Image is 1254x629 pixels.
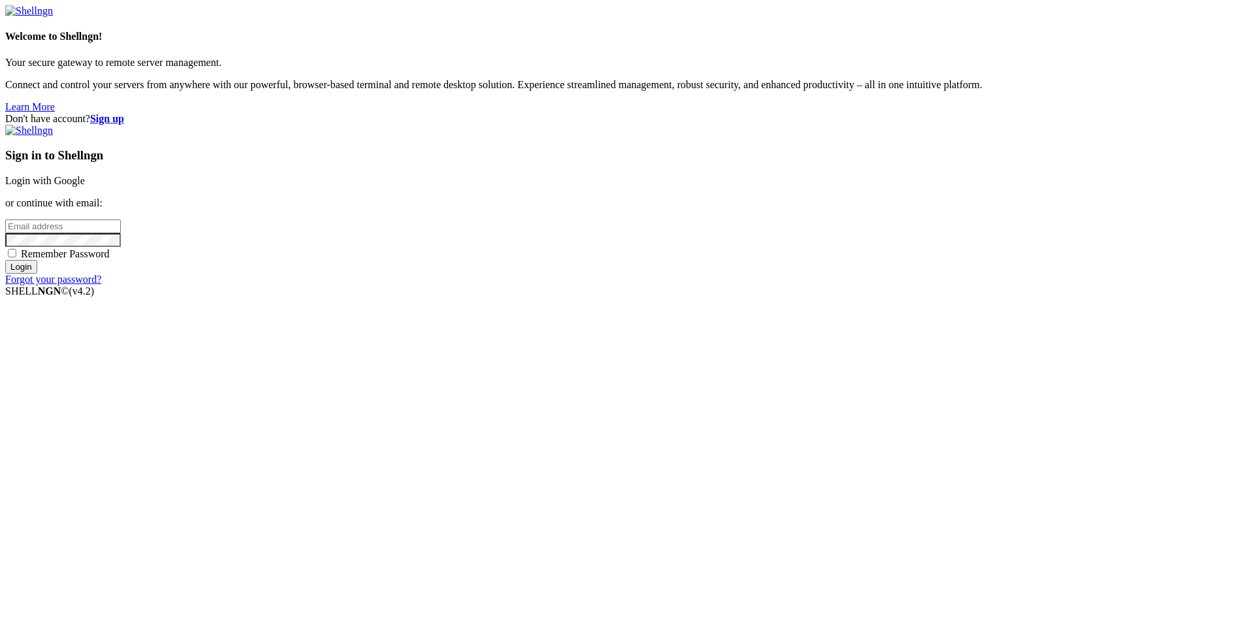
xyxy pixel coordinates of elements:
span: 4.2.0 [69,285,95,297]
h4: Welcome to Shellngn! [5,31,1249,42]
span: SHELL © [5,285,94,297]
img: Shellngn [5,125,53,137]
b: NGN [38,285,61,297]
span: Remember Password [21,248,110,259]
a: Sign up [90,113,124,124]
p: or continue with email: [5,197,1249,209]
input: Email address [5,219,121,233]
a: Forgot your password? [5,274,101,285]
a: Login with Google [5,175,85,186]
p: Your secure gateway to remote server management. [5,57,1249,69]
a: Learn More [5,101,55,112]
div: Don't have account? [5,113,1249,125]
input: Login [5,260,37,274]
h3: Sign in to Shellngn [5,148,1249,163]
img: Shellngn [5,5,53,17]
input: Remember Password [8,249,16,257]
p: Connect and control your servers from anywhere with our powerful, browser-based terminal and remo... [5,79,1249,91]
